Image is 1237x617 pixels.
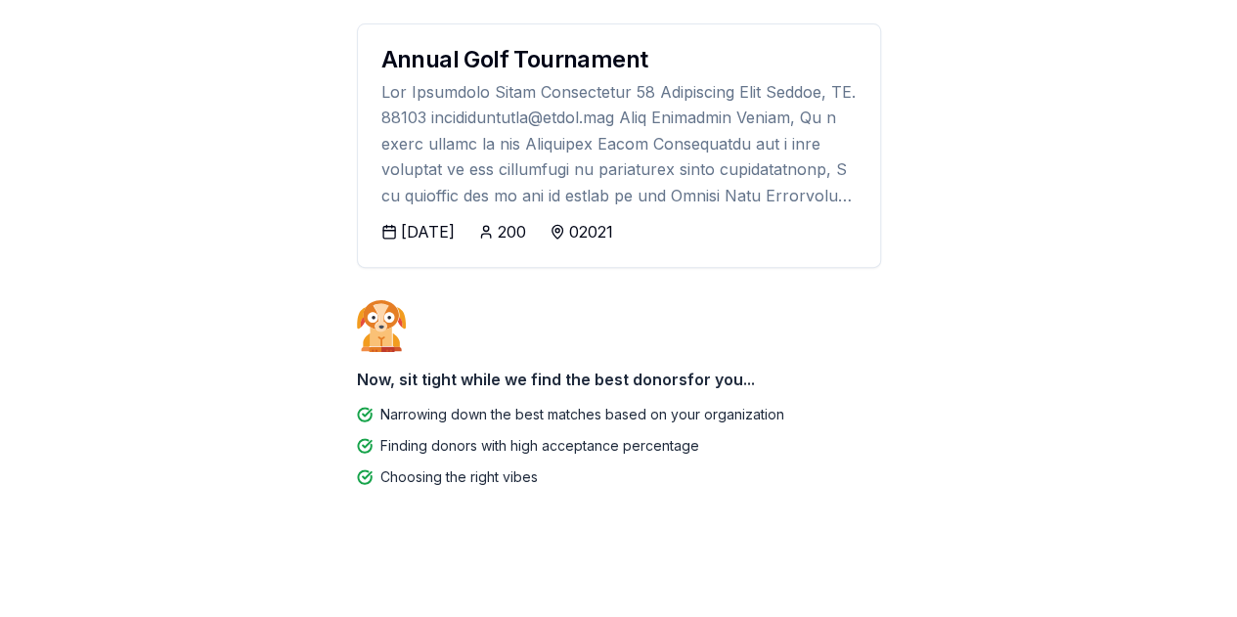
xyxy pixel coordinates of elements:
div: Choosing the right vibes [380,465,538,489]
div: Annual Golf Tournament [381,48,857,71]
div: 200 [498,220,526,243]
div: Narrowing down the best matches based on your organization [380,403,784,426]
div: [DATE] [401,220,455,243]
div: Finding donors with high acceptance percentage [380,434,699,458]
div: 02021 [569,220,613,243]
div: Now, sit tight while we find the best donors for you... [357,360,881,399]
div: Lor Ipsumdolo Sitam Consectetur 58 Adipiscing Elit Seddoe, TE. 88103 incididuntutla@etdol.mag Ali... [381,79,857,208]
img: Dog waiting patiently [357,299,406,352]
